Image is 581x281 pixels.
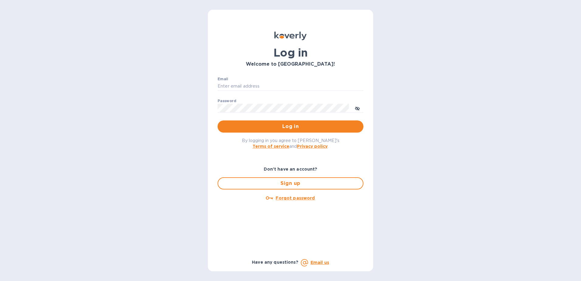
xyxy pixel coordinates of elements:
[222,123,359,130] span: Log in
[311,260,329,265] a: Email us
[252,260,298,265] b: Have any questions?
[274,32,307,40] img: Koverly
[297,144,328,149] a: Privacy policy
[218,77,228,81] label: Email
[223,180,358,187] span: Sign up
[264,167,318,172] b: Don't have an account?
[218,120,363,133] button: Log in
[218,82,363,91] input: Enter email address
[276,196,315,200] u: Forgot password
[218,177,363,189] button: Sign up
[242,138,339,149] span: By logging in you agree to [PERSON_NAME]'s and .
[218,99,236,103] label: Password
[218,61,363,67] h3: Welcome to [GEOGRAPHIC_DATA]!
[218,46,363,59] h1: Log in
[351,102,363,114] button: toggle password visibility
[253,144,289,149] a: Terms of service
